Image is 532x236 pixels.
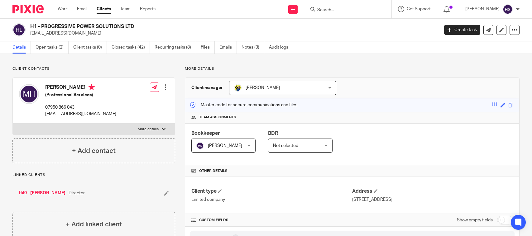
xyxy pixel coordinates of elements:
[201,41,215,54] a: Files
[138,127,159,132] p: More details
[191,188,352,195] h4: Client type
[191,131,220,136] span: Bookkeeper
[58,6,68,12] a: Work
[45,92,116,98] h5: (Professional Services)
[196,142,204,149] img: svg%3E
[66,219,122,229] h4: + Add linked client
[242,41,264,54] a: Notes (3)
[97,6,111,12] a: Clients
[140,6,156,12] a: Reports
[77,6,87,12] a: Email
[269,41,293,54] a: Audit logs
[19,84,39,104] img: svg%3E
[199,115,236,120] span: Team assignments
[190,102,297,108] p: Master code for secure communications and files
[73,41,107,54] a: Client tasks (0)
[191,218,352,223] h4: CUSTOM FIELDS
[246,86,280,90] span: [PERSON_NAME]
[407,7,431,11] span: Get Support
[219,41,237,54] a: Emails
[492,101,497,109] div: H1
[185,66,520,71] p: More details
[155,41,196,54] a: Recurring tasks (8)
[45,84,116,92] h4: [PERSON_NAME]
[72,146,116,156] h4: + Add contact
[89,84,95,90] i: Primary
[352,188,513,195] h4: Address
[199,168,228,173] span: Other details
[273,144,298,148] span: Not selected
[444,25,480,35] a: Create task
[30,30,435,36] p: [EMAIL_ADDRESS][DOMAIN_NAME]
[352,196,513,203] p: [STREET_ADDRESS]
[12,5,44,13] img: Pixie
[112,41,150,54] a: Closed tasks (42)
[465,6,500,12] p: [PERSON_NAME]
[120,6,131,12] a: Team
[45,104,116,111] p: 07950 866 043
[191,85,223,91] h3: Client manager
[208,144,242,148] span: [PERSON_NAME]
[503,4,513,14] img: svg%3E
[45,111,116,117] p: [EMAIL_ADDRESS][DOMAIN_NAME]
[19,190,65,196] a: H40 - [PERSON_NAME]
[234,84,242,92] img: Bobo-Starbridge%201.jpg
[268,131,278,136] span: BDR
[12,41,31,54] a: Details
[191,196,352,203] p: Limited company
[12,23,26,36] img: svg%3E
[30,23,354,30] h2: H1 - PROGRESSIVE POWER SOLUTIONS LTD
[12,66,175,71] p: Client contacts
[36,41,69,54] a: Open tasks (2)
[457,217,493,223] label: Show empty fields
[12,172,175,177] p: Linked clients
[69,190,85,196] span: Director
[317,7,373,13] input: Search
